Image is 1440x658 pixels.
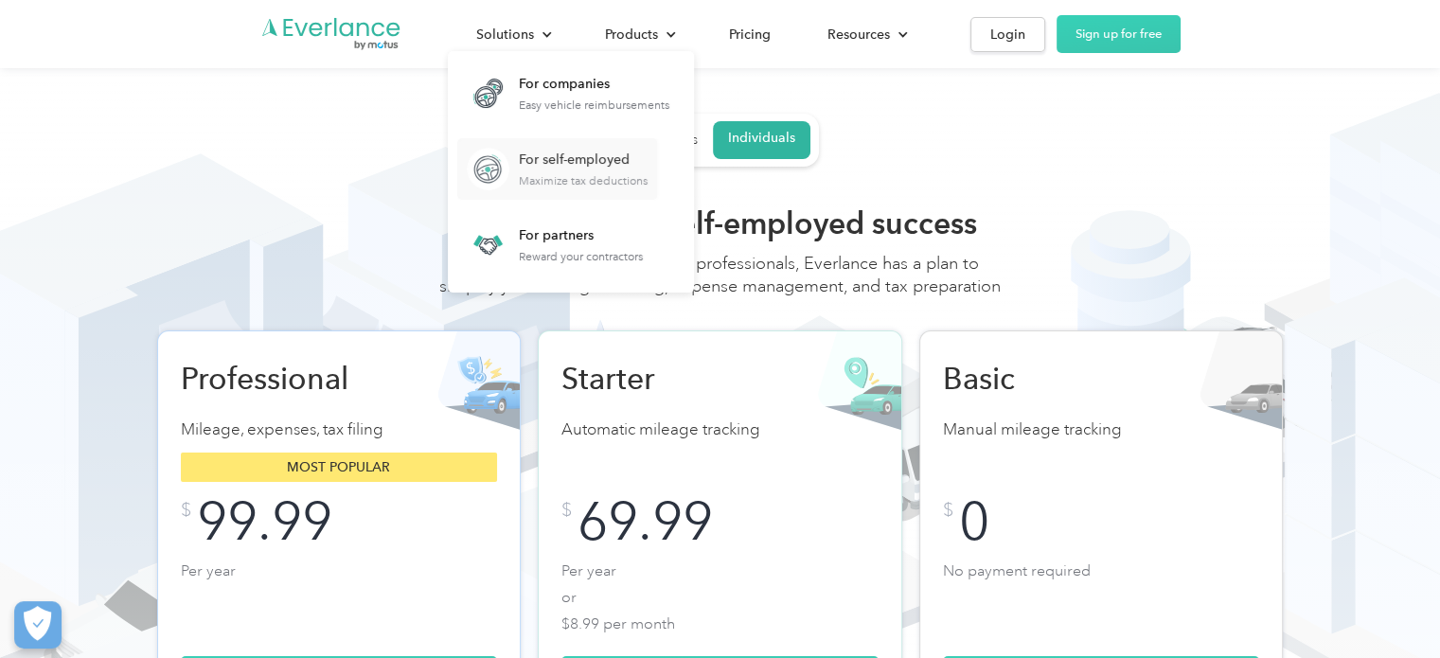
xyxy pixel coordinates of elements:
[181,417,498,443] p: Mileage, expenses, tax filing
[327,171,451,211] input: Submit
[578,501,713,542] div: 69.99
[519,226,643,245] div: For partners
[436,205,1004,242] h2: Plans built for self-employed success
[181,558,498,633] p: Per year
[710,18,790,51] a: Pricing
[519,75,669,94] div: For companies
[327,249,451,289] input: Submit
[1057,15,1181,53] a: Sign up for free
[943,360,1142,398] h2: Basic
[448,51,694,293] nav: Solutions
[827,23,890,46] div: Resources
[181,360,380,398] h2: Professional
[959,501,989,542] div: 0
[728,130,795,147] div: Individuals
[519,151,648,169] div: For self-employed
[561,558,879,633] p: Per year or $8.99 per month
[943,417,1260,443] p: Manual mileage tracking
[14,601,62,649] button: Cookies Settings
[586,18,691,51] div: Products
[476,23,534,46] div: Solutions
[561,360,760,398] h2: Starter
[181,501,191,520] div: $
[561,417,879,443] p: Automatic mileage tracking
[943,558,1260,633] p: No payment required
[457,138,657,200] a: For self-employedMaximize tax deductions
[457,18,567,51] div: Solutions
[260,16,402,52] a: Go to homepage
[729,23,771,46] div: Pricing
[181,453,498,482] div: Most popular
[990,23,1025,46] div: Login
[809,18,923,51] div: Resources
[605,23,658,46] div: Products
[970,17,1045,52] a: Login
[457,214,652,276] a: For partnersReward your contractors
[519,98,669,112] div: Easy vehicle reimbursements
[943,501,953,520] div: $
[519,174,648,187] div: Maximize tax deductions
[436,252,1004,316] div: From self-starters to seasoned professionals, Everlance has a plan to simplify your mileage track...
[197,501,332,542] div: 99.99
[519,250,643,263] div: Reward your contractors
[457,62,679,124] a: For companiesEasy vehicle reimbursements
[561,501,572,520] div: $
